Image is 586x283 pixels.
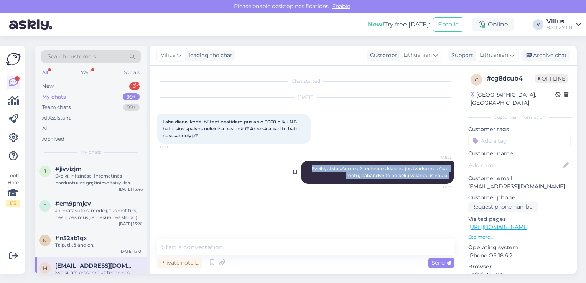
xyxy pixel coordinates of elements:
div: BALLZY LIT [546,25,573,31]
span: #jivvizjm [55,166,82,173]
p: Customer phone [468,194,571,202]
span: Laba diena, kodėl būtent neatidaro puslapio 9060 pilku NB batu, sios spalvos neleidžia pasirinkti... [163,119,300,138]
img: Askly Logo [6,52,21,66]
div: Private note [157,258,202,268]
div: Taip, tik šiandien. [55,242,143,248]
span: Send [431,259,451,266]
span: Vilius [161,51,175,59]
b: New! [368,21,384,28]
span: c [475,77,478,82]
div: Request phone number [468,202,538,212]
div: Try free [DATE]: [368,20,430,29]
a: [URL][DOMAIN_NAME] [468,224,528,230]
div: Sveiki, ir fizinėse. Internetinės parduotuvės grąžinimo taisykles rasite čia: [URL][DOMAIN_NAME] [55,173,143,186]
div: Archived [42,135,64,143]
div: # cg8dcub4 [487,74,535,83]
p: [EMAIL_ADDRESS][DOMAIN_NAME] [468,183,571,191]
div: Socials [122,67,141,77]
span: Enable [330,3,352,10]
span: e [43,203,46,209]
div: [DATE] [157,94,454,101]
div: [GEOGRAPHIC_DATA], [GEOGRAPHIC_DATA] [471,91,555,107]
div: 3 [129,82,140,90]
div: Chat started [157,78,454,85]
p: iPhone OS 18.6.2 [468,252,571,260]
div: All [41,67,49,77]
span: #em9pmjcv [55,200,91,207]
div: AI Assistant [42,114,71,122]
span: j [44,168,46,174]
input: Add a tag [468,135,571,146]
p: Customer name [468,150,571,158]
div: [DATE] 13:01 [120,248,143,254]
span: Lithuanian [403,51,432,59]
span: Search customers [48,53,96,61]
span: Lithuanian [480,51,508,59]
button: Emails [433,17,463,32]
span: Vilius [423,155,452,160]
span: #n52ab1qx [55,235,87,242]
div: [DATE] 13:20 [119,221,143,227]
div: Customer information [468,114,571,121]
span: My chats [81,149,101,156]
div: leading the chat [186,51,232,59]
div: All [42,125,49,132]
p: Customer email [468,174,571,183]
span: 12:21 [160,144,188,150]
p: Customer tags [468,125,571,133]
div: Archive chat [522,50,570,61]
div: Look Here [6,172,20,207]
div: Vilius [546,18,573,25]
div: Jei matavote šį modelį, tuomet tiks, nes ir pas mus jie niekuo nesiskiria :) [55,207,143,221]
p: See more ... [468,234,571,240]
div: V [533,19,543,30]
div: 99+ [123,93,140,101]
p: Visited pages [468,215,571,223]
p: Browser [468,263,571,271]
span: monikute1988@gmail.com [55,262,135,269]
span: 12:33 [423,184,452,190]
div: Customer [367,51,397,59]
p: Operating system [468,244,571,252]
a: ViliusBALLZY LIT [546,18,581,31]
div: Sveiki, atsiprašome už technines klaidas, jos tvarkomos šiuo metu, pabandykite po kelių valandų i... [55,269,143,283]
div: Team chats [42,104,71,111]
div: 99+ [123,104,140,111]
div: Support [448,51,473,59]
span: Sveiki, atsiprašome už technines klaidas, jos tvarkomos šiuo metu, pabandykite po kelių valandų i... [312,166,450,178]
div: 1 / 3 [6,200,20,207]
p: Safari 22G100 [468,271,571,279]
div: Online [472,18,514,31]
span: m [43,265,47,271]
input: Add name [469,161,562,169]
div: My chats [42,93,66,101]
div: Web [79,67,93,77]
div: New [42,82,54,90]
span: n [43,237,47,243]
div: [DATE] 13:46 [119,186,143,192]
span: Offline [535,74,568,83]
